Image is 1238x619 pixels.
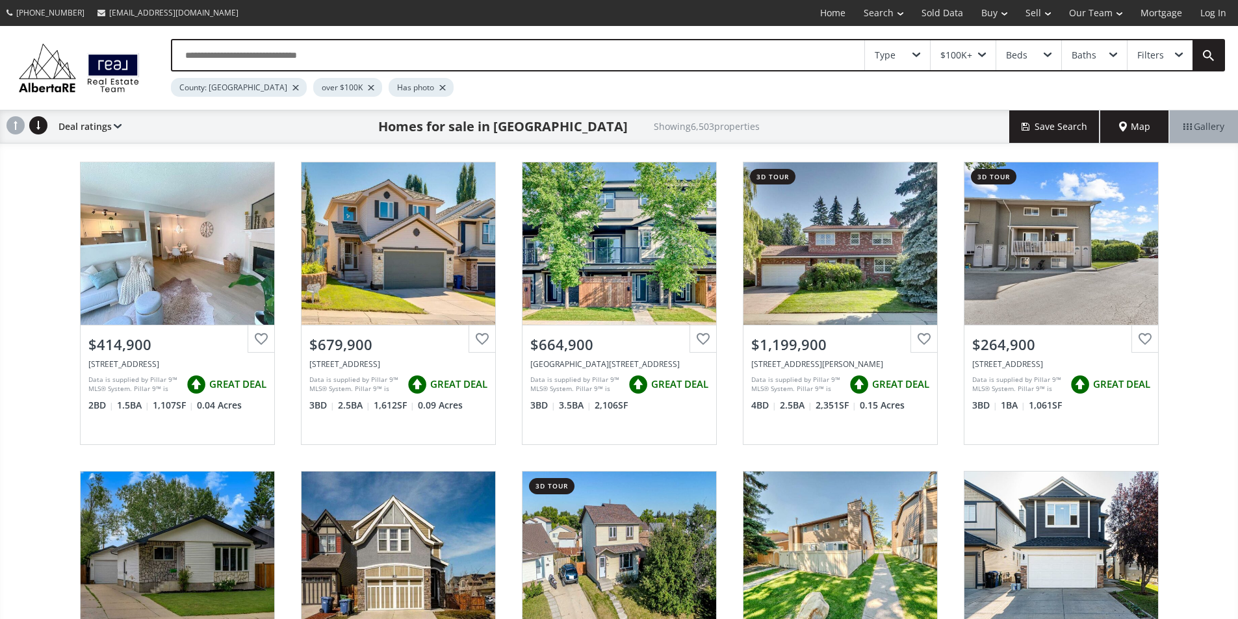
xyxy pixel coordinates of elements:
[559,399,591,412] span: 3.5 BA
[109,7,239,18] span: [EMAIL_ADDRESS][DOMAIN_NAME]
[1137,51,1164,60] div: Filters
[418,399,463,412] span: 0.09 Acres
[530,359,708,370] div: 1812 47 Street NW, Calgary, AB T3B 0P5
[872,377,929,391] span: GREAT DEAL
[1067,372,1093,398] img: rating icon
[1072,51,1096,60] div: Baths
[530,335,708,355] div: $664,900
[972,335,1150,355] div: $264,900
[1009,110,1100,143] button: Save Search
[313,78,382,97] div: over $100K
[378,118,628,136] h1: Homes for sale in [GEOGRAPHIC_DATA]
[91,1,245,25] a: [EMAIL_ADDRESS][DOMAIN_NAME]
[940,51,972,60] div: $100K+
[183,372,209,398] img: rating icon
[309,359,487,370] div: 165 Spring Crescent SW, Calgary, AB T3H3V3
[780,399,812,412] span: 2.5 BA
[52,110,122,143] div: Deal ratings
[1093,377,1150,391] span: GREAT DEAL
[88,399,114,412] span: 2 BD
[88,359,266,370] div: 16 Millrise Green SW, Calgary, AB T2Y 3E8
[88,335,266,355] div: $414,900
[1100,110,1169,143] div: Map
[816,399,857,412] span: 2,351 SF
[730,149,951,458] a: 3d tour$1,199,900[STREET_ADDRESS][PERSON_NAME]Data is supplied by Pillar 9™ MLS® System. Pillar 9...
[751,375,843,394] div: Data is supplied by Pillar 9™ MLS® System. Pillar 9™ is the owner of the copyright in its MLS® Sy...
[751,335,929,355] div: $1,199,900
[751,359,929,370] div: 924 Kerfoot Crescent SW, Calgary, AB T2V 2M7
[1001,399,1025,412] span: 1 BA
[309,335,487,355] div: $679,900
[404,372,430,398] img: rating icon
[309,399,335,412] span: 3 BD
[16,7,84,18] span: [PHONE_NUMBER]
[651,377,708,391] span: GREAT DEAL
[288,149,509,458] a: $679,900[STREET_ADDRESS]Data is supplied by Pillar 9™ MLS® System. Pillar 9™ is the owner of the ...
[13,40,145,95] img: Logo
[972,375,1064,394] div: Data is supplied by Pillar 9™ MLS® System. Pillar 9™ is the owner of the copyright in its MLS® Sy...
[846,372,872,398] img: rating icon
[875,51,896,60] div: Type
[509,149,730,458] a: $664,900[GEOGRAPHIC_DATA][STREET_ADDRESS]Data is supplied by Pillar 9™ MLS® System. Pillar 9™ is ...
[654,121,760,131] h2: Showing 6,503 properties
[860,399,905,412] span: 0.15 Acres
[1169,110,1238,143] div: Gallery
[153,399,194,412] span: 1,107 SF
[751,399,777,412] span: 4 BD
[197,399,242,412] span: 0.04 Acres
[171,78,307,97] div: County: [GEOGRAPHIC_DATA]
[88,375,180,394] div: Data is supplied by Pillar 9™ MLS® System. Pillar 9™ is the owner of the copyright in its MLS® Sy...
[625,372,651,398] img: rating icon
[530,375,622,394] div: Data is supplied by Pillar 9™ MLS® System. Pillar 9™ is the owner of the copyright in its MLS® Sy...
[1183,120,1224,133] span: Gallery
[374,399,415,412] span: 1,612 SF
[951,149,1172,458] a: 3d tour$264,900[STREET_ADDRESS]Data is supplied by Pillar 9™ MLS® System. Pillar 9™ is the owner ...
[1119,120,1150,133] span: Map
[530,399,556,412] span: 3 BD
[972,399,998,412] span: 3 BD
[972,359,1150,370] div: 8112 36 Avenue NW #19, Calgary, AB T3B 3P3
[1029,399,1062,412] span: 1,061 SF
[595,399,628,412] span: 2,106 SF
[338,399,370,412] span: 2.5 BA
[67,149,288,458] a: $414,900[STREET_ADDRESS]Data is supplied by Pillar 9™ MLS® System. Pillar 9™ is the owner of the ...
[309,375,401,394] div: Data is supplied by Pillar 9™ MLS® System. Pillar 9™ is the owner of the copyright in its MLS® Sy...
[209,377,266,391] span: GREAT DEAL
[389,78,454,97] div: Has photo
[1006,51,1027,60] div: Beds
[117,399,149,412] span: 1.5 BA
[430,377,487,391] span: GREAT DEAL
